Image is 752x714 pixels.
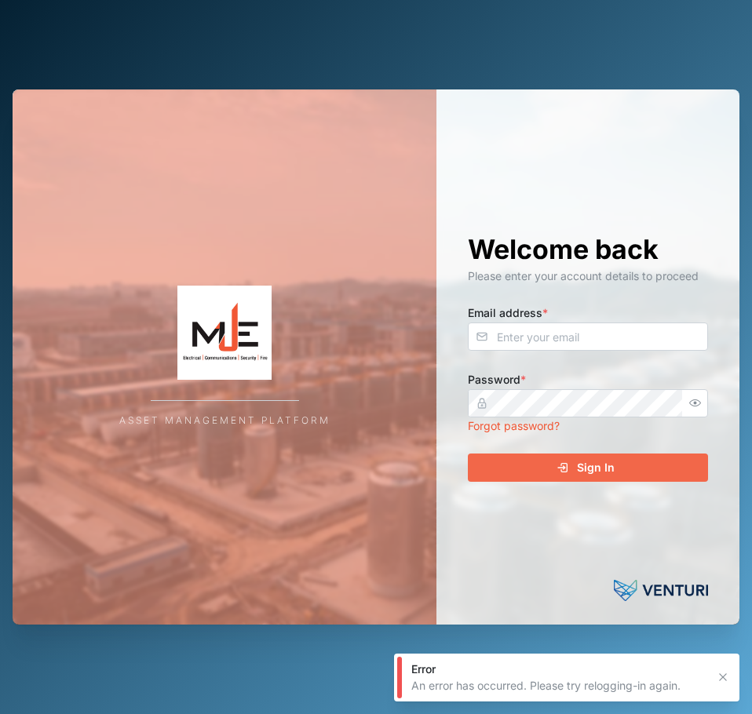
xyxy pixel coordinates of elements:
div: Please enter your account details to proceed [468,268,708,285]
img: Venturi [614,574,708,606]
div: Asset Management Platform [119,413,330,428]
a: Forgot password? [468,419,560,432]
div: An error has occurred. Please try relogging-in again. [411,678,706,694]
label: Email address [468,304,548,322]
div: Error [411,661,706,677]
input: Enter your email [468,322,708,351]
button: Sign In [468,454,708,482]
span: Sign In [577,454,615,481]
img: Company Logo [68,286,381,380]
label: Password [468,371,526,388]
h1: Welcome back [468,232,708,267]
